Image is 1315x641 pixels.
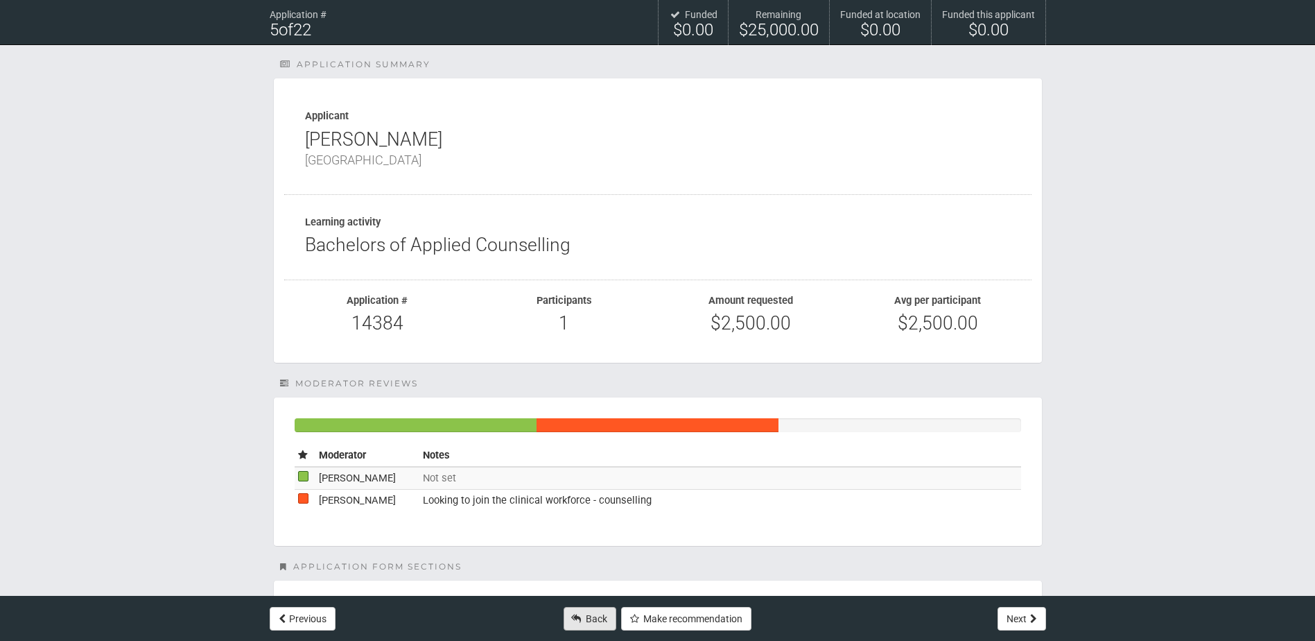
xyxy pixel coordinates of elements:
[270,24,450,36] div: of
[295,294,461,307] div: Application #
[855,294,1021,307] div: Avg per participant
[315,490,419,511] td: [PERSON_NAME]
[855,314,1021,334] div: $2,500.00
[280,561,1043,573] div: Application form sections
[270,607,336,631] button: Previous
[942,8,1035,18] div: Funded this applicant
[419,445,1021,467] th: Notes
[669,24,717,36] div: $0.00
[280,377,1043,390] div: Moderator Reviews
[293,20,311,40] span: 22
[564,607,616,631] a: Back
[305,235,1011,255] div: Bachelors of Applied Counselling
[305,216,1011,228] div: Learning activity
[998,607,1046,631] button: Next
[305,150,1011,170] div: [GEOGRAPHIC_DATA]
[840,8,921,18] div: Funded at location
[739,8,819,18] div: Remaining
[668,314,835,334] div: $2,500.00
[270,20,279,40] span: 5
[280,58,1043,71] div: Application summary
[315,445,419,467] th: Moderator
[621,607,751,631] button: Make recommendation
[423,471,1018,486] div: Not set
[481,314,647,334] div: 1
[630,613,742,624] span: Make recommendation
[305,110,1011,122] div: Applicant
[419,490,1021,511] td: Looking to join the clinical workforce - counselling
[270,8,450,18] div: Application #
[315,467,419,489] td: [PERSON_NAME]
[481,294,647,307] div: Participants
[305,130,1011,170] div: [PERSON_NAME]
[942,24,1035,36] div: $0.00
[739,24,819,36] div: $25,000.00
[668,294,835,307] div: Amount requested
[295,314,461,334] div: 14384
[669,8,717,18] div: Funded
[840,24,921,36] div: $0.00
